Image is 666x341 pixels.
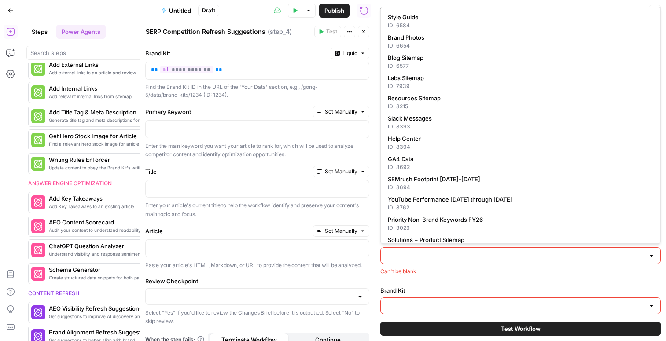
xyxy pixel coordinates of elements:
[49,328,147,337] span: Brand Alignment Refresh Suggestions
[325,168,357,176] span: Set Manually
[313,166,369,177] button: Set Manually
[49,132,147,140] span: Get Hero Stock Image for Article
[145,277,369,286] label: Review Checkpoint
[325,108,357,116] span: Set Manually
[326,28,337,36] span: Test
[388,73,650,82] span: Labs Sitemap
[49,218,147,227] span: AEO Content Scorecard
[388,42,653,50] div: ID: 6654
[314,26,341,37] button: Test
[145,142,369,159] p: Enter the main keyword you want your article to rank for, which will be used to analyze competito...
[388,33,650,42] span: Brand Photos
[146,27,265,36] textarea: SERP Competition Refresh Suggestions
[145,167,309,176] label: Title
[49,93,147,100] span: Add relevant internal links from sitemap
[313,225,369,237] button: Set Manually
[268,27,292,36] span: ( step_4 )
[30,48,152,57] input: Search steps
[388,154,650,163] span: GA4 Data
[49,60,147,69] span: Add External Links
[49,203,147,210] span: Add Key Takeaways to an existing article
[388,82,653,90] div: ID: 7939
[388,143,653,151] div: ID: 8394
[388,175,650,183] span: SEMrush Footprint [DATE]-[DATE]
[49,194,147,203] span: Add Key Takeaways
[380,286,661,295] label: Brand Kit
[145,261,369,270] p: Paste your article's HTML, Markdown, or URL to provide the content that will be analyzed.
[49,117,147,124] span: Generate title tag and meta descriptions for a page
[156,4,196,18] button: Untitled
[325,227,357,235] span: Set Manually
[169,6,191,15] span: Untitled
[49,313,147,320] span: Get suggestions to improve AI discovery and citation
[28,180,155,187] div: Answer engine optimization
[388,163,653,171] div: ID: 8692
[388,183,653,191] div: ID: 8694
[388,13,650,22] span: Style Guide
[145,201,369,218] p: Enter your article's current title to help the workflow identify and preserve your content's main...
[28,290,155,297] div: Content refresh
[388,114,650,123] span: Slack Messages
[388,103,653,110] div: ID: 8215
[49,242,147,250] span: ChatGPT Question Analyzer
[49,84,147,93] span: Add Internal Links
[388,134,650,143] span: Help Center
[388,195,650,204] span: YouTube Performance [DATE] through [DATE]
[145,308,369,326] p: Select "Yes" if you'd like to review the Changes Brief before it is outputted. Select "No" to ski...
[388,235,650,244] span: Solutions + Product Sitemap
[49,108,147,117] span: Add Title Tag & Meta Description
[49,155,147,164] span: Writing Rules Enforcer
[501,324,541,333] span: Test Workflow
[313,106,369,117] button: Set Manually
[202,7,215,15] span: Draft
[49,140,147,147] span: Find a relevant hero stock image for article
[56,25,106,39] button: Power Agents
[388,224,653,232] div: ID: 9023
[380,268,661,275] div: Can't be blank
[388,53,650,62] span: Blog Sitemap
[145,83,369,99] div: Find the Brand Kit ID in the URL of the 'Your Data' section, e.g., /gong-5/data/brand_kits/1234 (...
[49,274,147,281] span: Create structured data snippets for both page content and images
[145,107,309,116] label: Primary Keyword
[145,49,327,58] label: Brand Kit
[319,4,350,18] button: Publish
[324,6,344,15] span: Publish
[388,215,650,224] span: Priority Non-Brand Keywords FY26
[49,250,147,257] span: Understand visibility and response sentiment in ChatGPT
[49,304,147,313] span: AEO Visibility Refresh Suggestions
[380,322,661,336] button: Test Workflow
[388,62,653,70] div: ID: 6577
[26,25,53,39] button: Steps
[145,227,309,235] label: Article
[49,265,147,274] span: Schema Generator
[331,48,369,59] button: Liquid
[49,227,147,234] span: Audit your content to understand readability for LLMs
[388,123,653,131] div: ID: 8393
[49,69,147,76] span: Add external links to an article and review
[49,164,147,171] span: Update content to obey the Brand Kit's writing rules
[342,49,357,57] span: Liquid
[388,94,650,103] span: Resources Sitemap
[388,204,653,212] div: ID: 8762
[388,22,653,29] div: ID: 6584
